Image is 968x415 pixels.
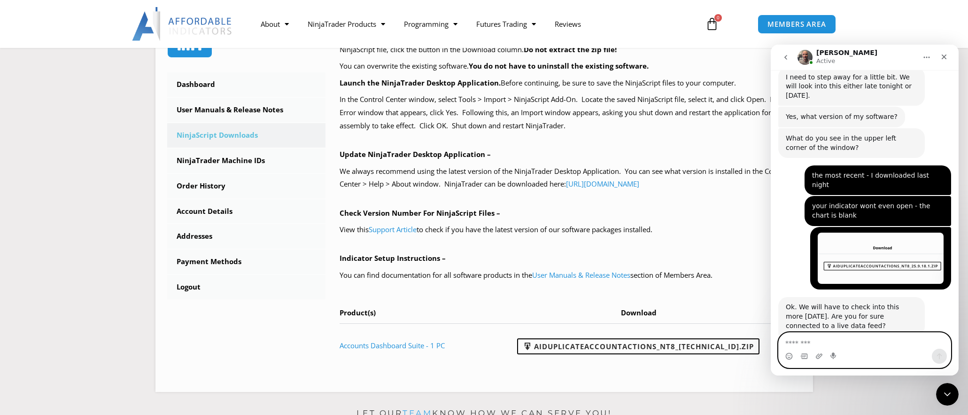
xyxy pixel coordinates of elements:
[167,224,326,249] a: Addresses
[340,77,801,90] p: Before continuing, be sure to save the NinjaScript files to your computer.
[469,61,649,70] b: You do not have to uninstall the existing software.
[517,338,759,354] a: AIDuplicateAccountActions_NT8_[TECHNICAL_ID].zip
[340,208,500,218] b: Check Version Number For NinjaScript Files –
[395,13,467,35] a: Programming
[532,270,630,280] a: User Manuals & Release Notes
[251,13,298,35] a: About
[167,174,326,198] a: Order History
[340,149,491,159] b: Update NinjaTrader Desktop Application –
[369,225,417,234] a: Support Article
[340,341,445,350] a: Accounts Dashboard Suite - 1 PC
[524,45,617,54] b: Do not extract the zip file!
[132,7,233,41] img: LogoAI | Affordable Indicators – NinjaTrader
[167,123,326,148] a: NinjaScript Downloads
[340,223,801,236] p: View this to check if you have the latest version of our software packages installed.
[691,10,733,38] a: 0
[340,93,801,133] p: In the Control Center window, select Tools > Import > NinjaScript Add-On. Locate the saved NinjaS...
[167,275,326,299] a: Logout
[167,250,326,274] a: Payment Methods
[298,13,395,35] a: NinjaTrader Products
[771,45,959,376] iframe: Intercom live chat
[167,98,326,122] a: User Manuals & Release Notes
[340,253,446,263] b: Indicator Setup Instructions –
[340,78,501,87] b: Launch the NinjaTrader Desktop Application.
[467,13,545,35] a: Futures Trading
[545,13,590,35] a: Reviews
[167,72,326,97] a: Dashboard
[340,60,801,73] p: You can overwrite the existing software.
[936,383,959,406] iframe: Intercom live chat
[340,269,801,282] p: You can find documentation for all software products in the section of Members Area.
[167,149,326,173] a: NinjaTrader Machine IDs
[167,199,326,224] a: Account Details
[251,13,695,35] nav: Menu
[340,165,801,191] p: We always recommend using the latest version of the NinjaTrader Desktop Application. You can see ...
[621,308,657,317] span: Download
[340,308,376,317] span: Product(s)
[566,179,639,188] a: [URL][DOMAIN_NAME]
[767,21,826,28] span: MEMBERS AREA
[758,15,836,34] a: MEMBERS AREA
[167,72,326,299] nav: Account pages
[714,14,722,22] span: 0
